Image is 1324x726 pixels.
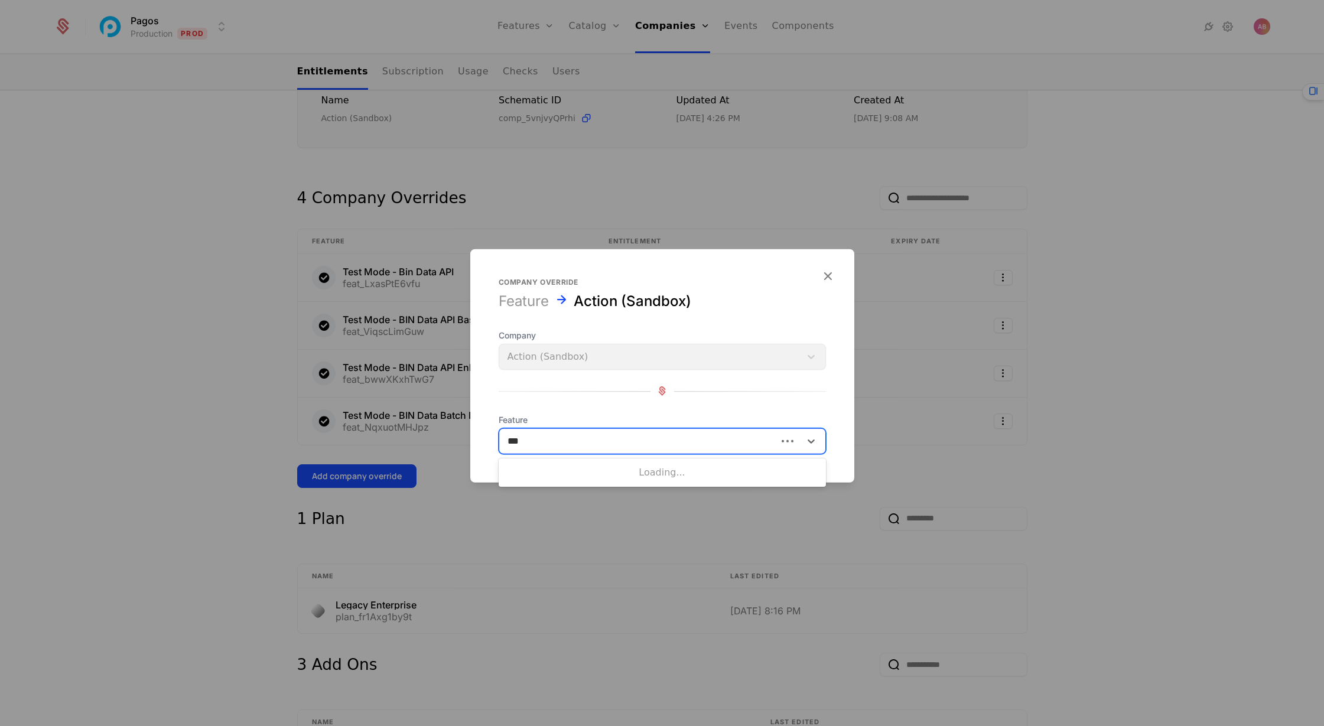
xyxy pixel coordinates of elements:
[499,414,826,425] span: Feature
[499,291,549,310] div: Feature
[499,329,826,341] span: Company
[499,461,826,484] div: Loading...
[499,277,826,287] div: Company override
[574,291,691,310] div: Action (Sandbox)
